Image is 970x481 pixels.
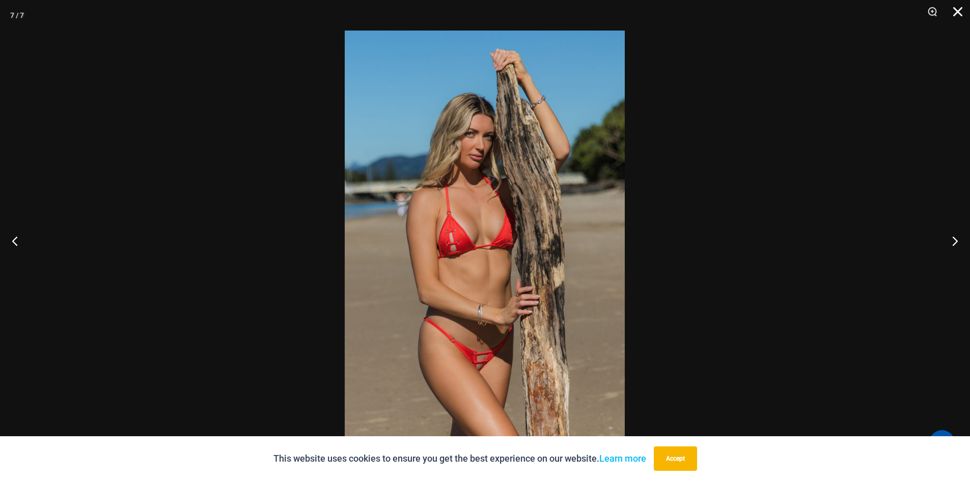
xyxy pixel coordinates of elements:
p: This website uses cookies to ensure you get the best experience on our website. [273,451,646,466]
button: Accept [654,446,697,471]
button: Next [932,215,970,266]
img: Link Tangello 3070 Tri Top 2031 Cheeky 04 [345,31,625,450]
div: 7 / 7 [10,8,24,23]
a: Learn more [599,453,646,464]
